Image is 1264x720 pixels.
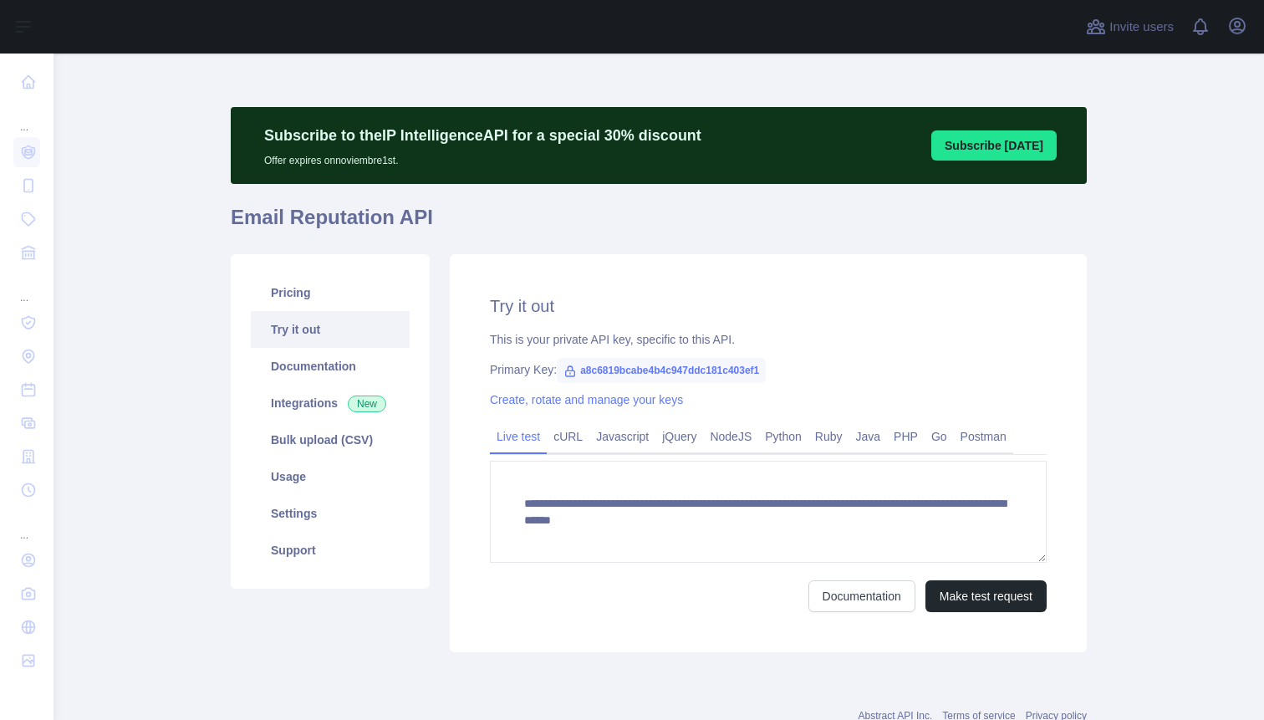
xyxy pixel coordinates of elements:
a: Settings [251,495,410,532]
a: Javascript [589,423,655,450]
button: Subscribe [DATE] [931,130,1057,161]
p: Offer expires on noviembre 1st. [264,147,701,167]
div: Primary Key: [490,361,1047,378]
a: cURL [547,423,589,450]
a: Live test [490,423,547,450]
a: Try it out [251,311,410,348]
div: This is your private API key, specific to this API. [490,331,1047,348]
p: Subscribe to the IP Intelligence API for a special 30 % discount [264,124,701,147]
div: ... [13,100,40,134]
a: Go [925,423,954,450]
h1: Email Reputation API [231,204,1087,244]
button: Invite users [1083,13,1177,40]
a: Integrations New [251,385,410,421]
a: PHP [887,423,925,450]
span: a8c6819bcabe4b4c947ddc181c403ef1 [557,358,766,383]
a: Documentation [251,348,410,385]
a: Java [849,423,888,450]
div: ... [13,508,40,542]
a: jQuery [655,423,703,450]
a: Documentation [808,580,915,612]
div: ... [13,271,40,304]
a: Pricing [251,274,410,311]
a: Bulk upload (CSV) [251,421,410,458]
a: Ruby [808,423,849,450]
h2: Try it out [490,294,1047,318]
a: Create, rotate and manage your keys [490,393,683,406]
a: NodeJS [703,423,758,450]
span: Invite users [1109,18,1174,37]
a: Support [251,532,410,569]
button: Make test request [925,580,1047,612]
span: New [348,396,386,412]
a: Python [758,423,808,450]
a: Usage [251,458,410,495]
a: Postman [954,423,1013,450]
